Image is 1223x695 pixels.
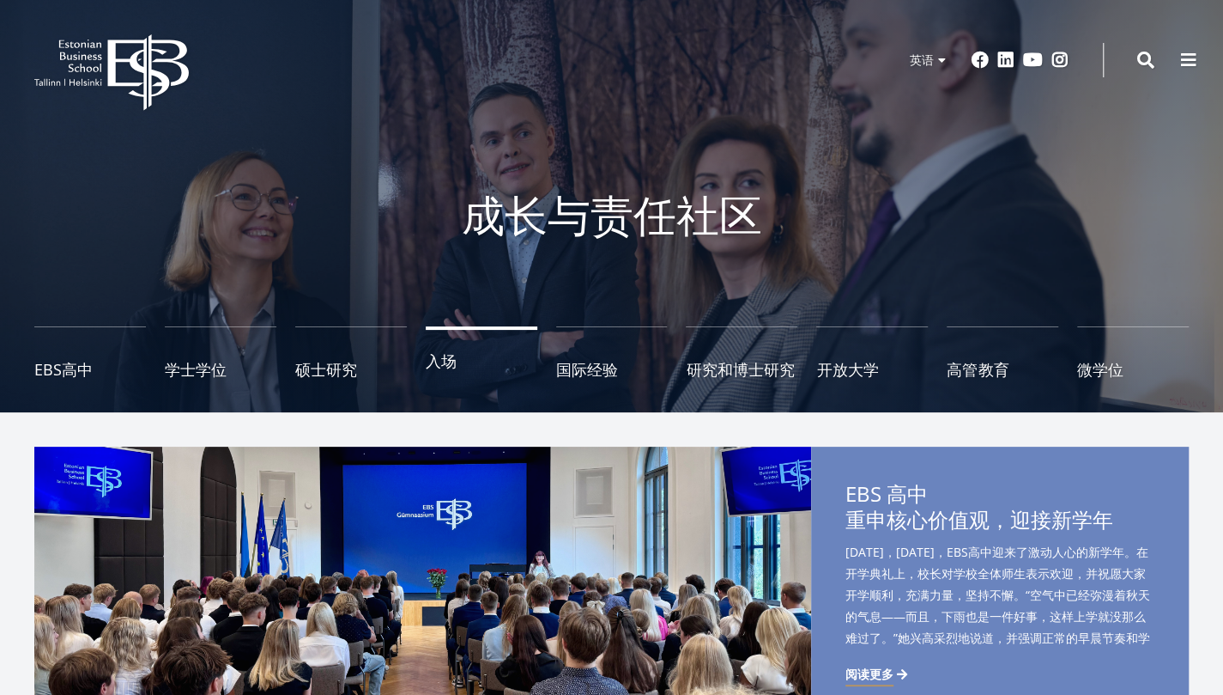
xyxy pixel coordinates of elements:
[1072,505,1113,533] font: 学年
[34,326,146,378] a: EBS高中
[426,326,537,378] a: 入场
[686,359,794,380] font: 研究和博士研究
[462,186,762,244] font: 成长与责任社区
[426,351,457,371] font: 入场
[295,359,357,380] font: 硕士研究
[947,359,1008,380] font: 高管教育
[990,505,1010,533] font: ，
[165,326,276,378] a: 学士学位
[556,359,618,380] font: 国际经验
[845,666,911,683] a: 阅读更多
[816,359,878,380] font: 开放大学
[686,326,797,378] a: 研究和博士研究
[947,326,1058,378] a: 高管教育
[845,479,881,508] font: EBS
[1051,505,1072,533] font: 新
[1077,326,1189,378] a: 微学位
[295,326,407,378] a: 硕士研究
[928,505,990,533] font: 价值观
[887,505,928,533] font: 核心
[165,359,227,380] font: 学士学位
[845,505,887,533] font: 重申
[34,359,93,380] font: EBS高中
[845,666,893,682] font: 阅读更多
[556,326,668,378] a: 国际经验
[1010,505,1051,533] font: 迎接
[845,544,1150,668] font: [DATE]，[DATE]，EBS高中迎来了激动人心的新学年。在开学典礼上，校长对学校全体师生表示欢迎，并祝愿大家开学顺利，充满力量，坚持不懈。“空气中已经弥漫着秋天的气息——而且，下雨也是一件...
[816,326,928,378] a: 开放大学
[887,479,928,508] font: 高中
[1077,359,1123,380] font: 微学位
